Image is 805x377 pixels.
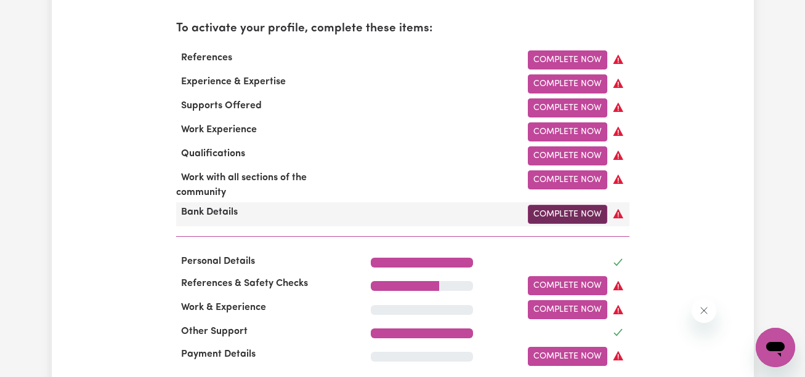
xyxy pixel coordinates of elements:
a: Complete Now [528,205,607,224]
a: Complete Now [528,276,607,295]
a: Complete Now [528,170,607,189]
span: Experience & Expertise [176,77,291,87]
span: Need any help? [7,9,75,18]
span: References & Safety Checks [176,279,313,288]
a: Complete Now [528,50,607,69]
span: Work & Experience [176,303,271,312]
span: Other Support [176,327,253,336]
a: Complete Now [528,300,607,319]
span: Work with all sections of the community [176,173,307,197]
p: To activate your profile, complete these items: [176,20,629,38]
a: Complete Now [528,347,607,366]
span: Supports Offered [176,101,267,111]
iframe: Close message [692,298,716,323]
span: Qualifications [176,149,250,159]
a: Complete Now [528,122,607,141]
a: Complete Now [528,146,607,165]
span: Payment Details [176,349,261,359]
iframe: Button to launch messaging window [756,328,795,367]
span: Personal Details [176,256,260,266]
a: Complete Now [528,74,607,93]
a: Complete Now [528,98,607,117]
span: References [176,53,237,63]
span: Bank Details [176,207,243,217]
span: Work Experience [176,125,262,135]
